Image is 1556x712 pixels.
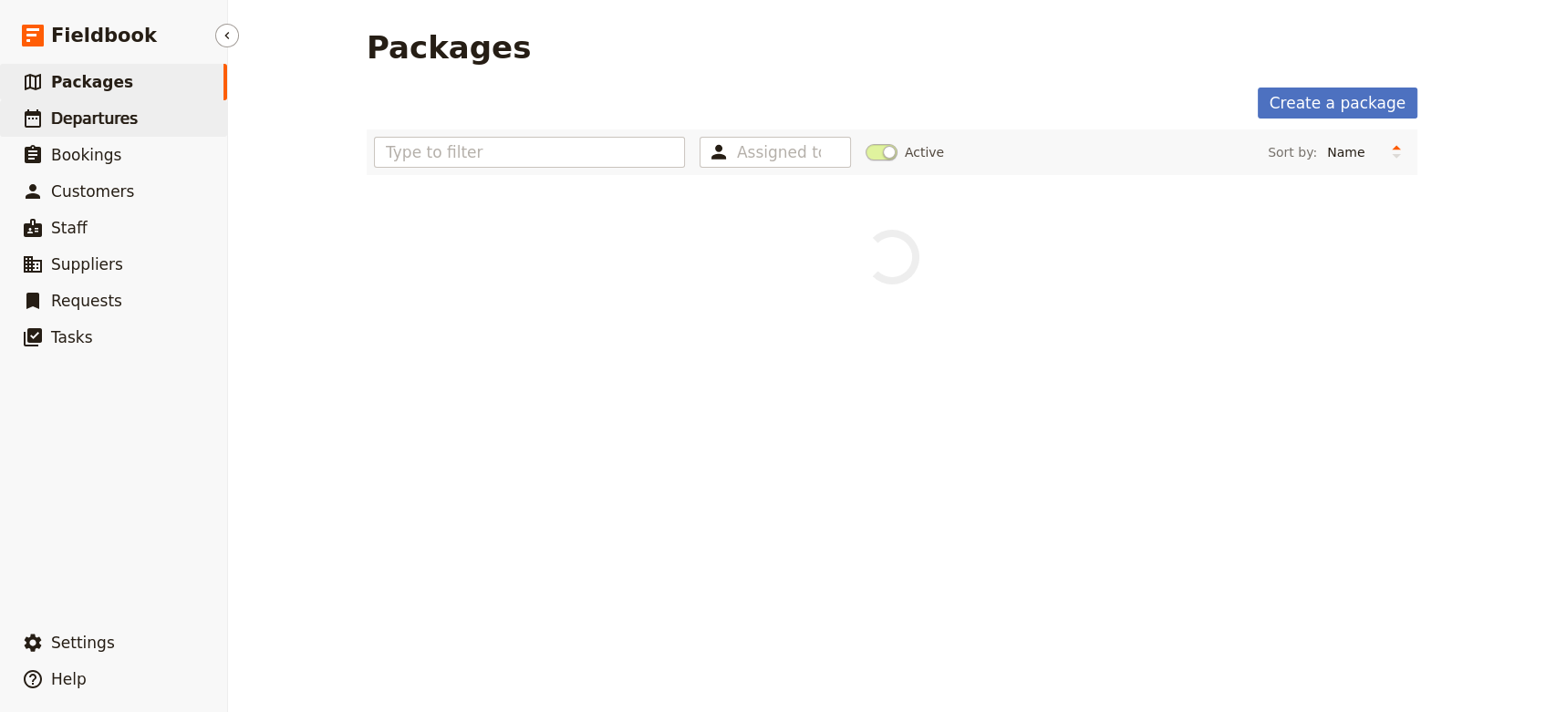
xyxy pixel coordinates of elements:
span: Packages [51,73,133,91]
span: Staff [51,219,88,237]
select: Sort by: [1319,139,1383,166]
a: Create a package [1258,88,1417,119]
span: Help [51,670,87,688]
span: Requests [51,292,122,310]
span: Sort by: [1268,143,1317,161]
input: Type to filter [374,137,685,168]
span: Bookings [51,146,121,164]
span: Fieldbook [51,22,157,49]
span: Departures [51,109,138,128]
button: Hide menu [215,24,239,47]
span: Active [905,143,944,161]
button: Change sort direction [1383,139,1410,166]
span: Suppliers [51,255,123,273]
span: Tasks [51,328,93,346]
span: Settings [51,634,115,652]
h1: Packages [367,29,531,66]
span: Customers [51,182,134,201]
input: Assigned to [737,141,821,163]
